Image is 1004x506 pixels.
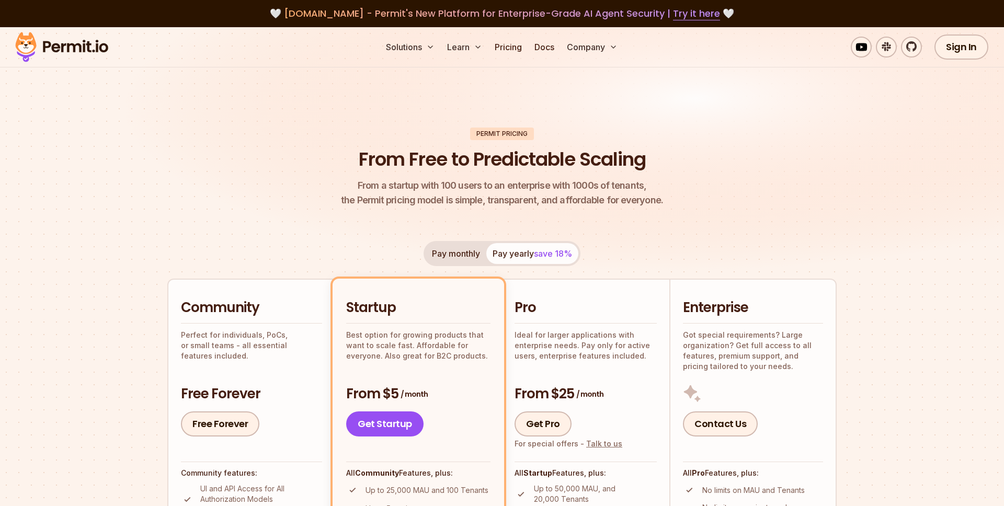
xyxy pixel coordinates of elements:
a: Free Forever [181,411,259,436]
a: Contact Us [683,411,758,436]
p: the Permit pricing model is simple, transparent, and affordable for everyone. [341,178,663,208]
h4: All Features, plus: [515,468,657,478]
h2: Enterprise [683,298,823,317]
button: Solutions [382,37,439,57]
div: 🤍 🤍 [25,6,979,21]
span: [DOMAIN_NAME] - Permit's New Platform for Enterprise-Grade AI Agent Security | [284,7,720,20]
a: Try it here [673,7,720,20]
button: Pay monthly [426,243,486,264]
h1: From Free to Predictable Scaling [359,146,646,172]
h2: Community [181,298,322,317]
div: Permit Pricing [470,128,534,140]
p: Up to 25,000 MAU and 100 Tenants [366,485,488,496]
a: Sign In [934,34,988,60]
div: For special offers - [515,439,622,449]
img: Permit logo [10,29,113,65]
strong: Pro [692,468,705,477]
h3: Free Forever [181,385,322,404]
button: Learn [443,37,486,57]
a: Get Startup [346,411,424,436]
strong: Community [355,468,399,477]
span: / month [401,389,428,399]
h4: All Features, plus: [683,468,823,478]
button: Company [563,37,622,57]
p: Perfect for individuals, PoCs, or small teams - all essential features included. [181,330,322,361]
a: Talk to us [586,439,622,448]
p: Best option for growing products that want to scale fast. Affordable for everyone. Also great for... [346,330,490,361]
span: / month [576,389,603,399]
p: No limits on MAU and Tenants [702,485,805,496]
p: Got special requirements? Large organization? Get full access to all features, premium support, a... [683,330,823,372]
strong: Startup [523,468,552,477]
h4: All Features, plus: [346,468,490,478]
h3: From $25 [515,385,657,404]
span: From a startup with 100 users to an enterprise with 1000s of tenants, [341,178,663,193]
a: Pricing [490,37,526,57]
a: Get Pro [515,411,572,436]
p: Up to 50,000 MAU, and 20,000 Tenants [534,484,657,504]
h2: Startup [346,298,490,317]
h3: From $5 [346,385,490,404]
h2: Pro [515,298,657,317]
h4: Community features: [181,468,322,478]
a: Docs [530,37,558,57]
p: Ideal for larger applications with enterprise needs. Pay only for active users, enterprise featur... [515,330,657,361]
